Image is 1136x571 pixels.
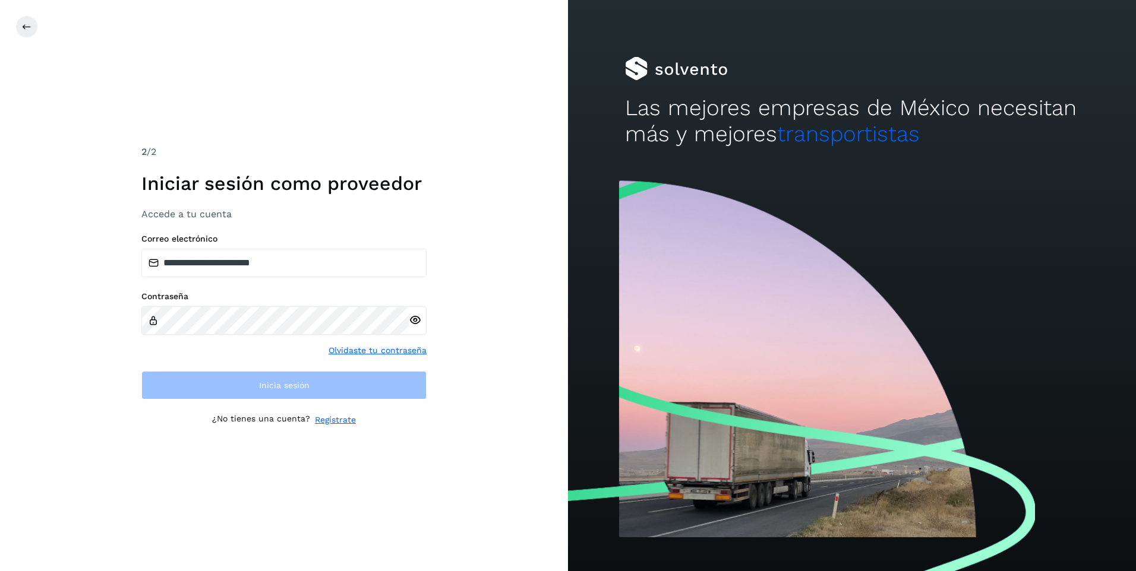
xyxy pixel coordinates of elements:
[315,414,356,426] a: Regístrate
[625,95,1080,148] h2: Las mejores empresas de México necesitan más y mejores
[141,145,427,159] div: /2
[141,291,427,302] label: Contraseña
[777,121,920,147] span: transportistas
[259,381,310,389] span: Inicia sesión
[141,208,427,220] h3: Accede a tu cuenta
[141,146,147,157] span: 2
[141,172,427,195] h1: Iniciar sesión como proveedor
[141,371,427,399] button: Inicia sesión
[141,234,427,244] label: Correo electrónico
[212,414,310,426] p: ¿No tienes una cuenta?
[329,344,427,357] a: Olvidaste tu contraseña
